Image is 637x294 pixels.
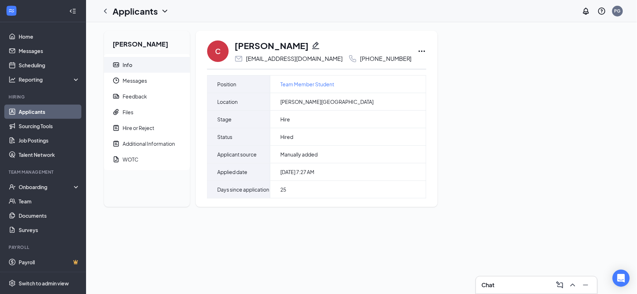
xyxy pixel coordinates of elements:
[123,109,133,116] div: Files
[280,168,314,175] span: [DATE] 7:27 AM
[418,47,426,56] svg: Ellipses
[113,5,158,17] h1: Applicants
[234,39,309,52] h1: [PERSON_NAME]
[217,97,238,106] span: Location
[104,57,190,73] a: ContactCardInfo
[113,156,120,163] svg: DocumentApprove
[9,244,79,250] div: Payroll
[104,104,190,120] a: PaperclipFiles
[280,186,286,193] span: 25
[246,55,343,62] div: [EMAIL_ADDRESS][DOMAIN_NAME]
[280,80,334,88] a: Team Member Student
[598,7,606,15] svg: QuestionInfo
[9,169,79,175] div: Team Management
[280,151,318,158] span: Manually added
[113,109,120,116] svg: Paperclip
[123,93,147,100] div: Feedback
[104,73,190,88] a: ClockMessages
[217,80,236,88] span: Position
[217,185,269,194] span: Days since application
[348,54,357,63] svg: Phone
[104,151,190,167] a: DocumentApproveWOTC
[217,115,232,124] span: Stage
[113,140,120,147] svg: NoteActive
[19,105,80,119] a: Applicants
[123,73,184,88] span: Messages
[123,156,138,163] div: WOTC
[19,148,80,162] a: Talent Network
[556,281,564,289] svg: ComposeMessage
[104,136,190,151] a: NoteActiveAdditional Information
[19,58,80,72] a: Scheduling
[123,140,175,147] div: Additional Information
[113,77,120,84] svg: Clock
[234,54,243,63] svg: Email
[582,7,590,15] svg: Notifications
[215,46,221,56] div: C
[613,270,630,287] div: Open Intercom Messenger
[217,168,247,176] span: Applied date
[614,8,621,14] div: PG
[19,208,80,223] a: Documents
[217,150,257,159] span: Applicant source
[19,255,80,269] a: PayrollCrown
[19,194,80,208] a: Team
[113,93,120,100] svg: Report
[104,31,190,54] h2: [PERSON_NAME]
[104,88,190,104] a: ReportFeedback
[19,133,80,148] a: Job Postings
[569,281,577,289] svg: ChevronUp
[19,76,80,83] div: Reporting
[161,7,169,15] svg: ChevronDown
[9,280,16,287] svg: Settings
[104,120,190,136] a: NoteActiveHire or Reject
[312,41,320,50] svg: Pencil
[482,281,495,289] h3: Chat
[360,55,412,62] div: [PHONE_NUMBER]
[217,132,232,141] span: Status
[19,280,69,287] div: Switch to admin view
[8,7,15,14] svg: WorkstreamLogo
[9,94,79,100] div: Hiring
[554,279,566,291] button: ComposeMessage
[113,61,120,68] svg: ContactCard
[580,279,591,291] button: Minimize
[19,223,80,237] a: Surveys
[280,98,374,105] span: [PERSON_NAME][GEOGRAPHIC_DATA]
[123,124,154,131] div: Hire or Reject
[280,133,293,140] span: Hired
[9,183,16,191] svg: UserCheck
[113,124,120,131] svg: NoteActive
[101,7,110,15] svg: ChevronLeft
[9,76,16,83] svg: Analysis
[123,61,132,68] div: Info
[19,44,80,58] a: Messages
[19,119,80,133] a: Sourcing Tools
[19,29,80,44] a: Home
[567,279,579,291] button: ChevronUp
[581,281,590,289] svg: Minimize
[280,116,290,123] span: Hire
[19,183,74,191] div: Onboarding
[69,8,76,15] svg: Collapse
